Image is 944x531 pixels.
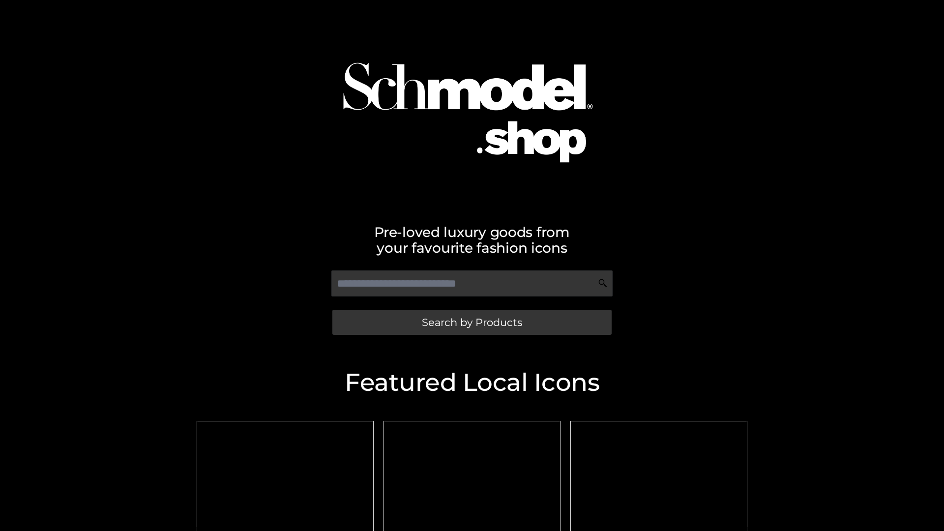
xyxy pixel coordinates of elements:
h2: Featured Local Icons​ [192,370,752,395]
a: Search by Products [332,310,612,335]
img: Search Icon [598,278,608,288]
span: Search by Products [422,317,522,327]
h2: Pre-loved luxury goods from your favourite fashion icons [192,224,752,256]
